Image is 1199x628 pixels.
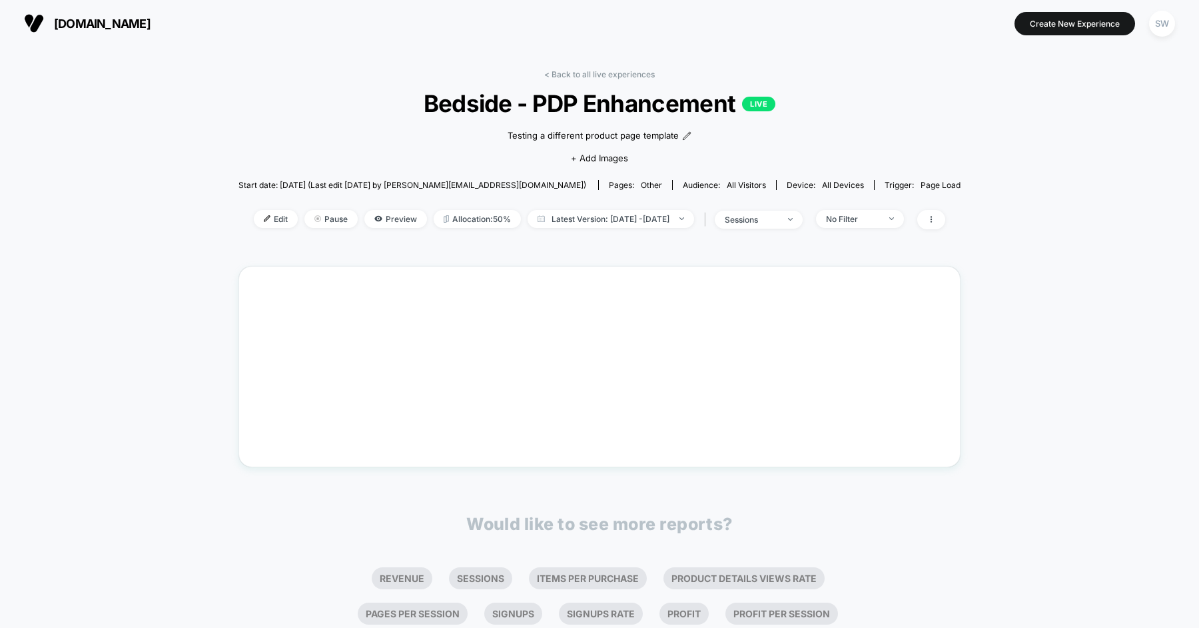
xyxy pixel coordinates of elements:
[529,567,647,589] li: Items Per Purchase
[304,210,358,228] span: Pause
[274,89,924,117] span: Bedside - PDP Enhancement
[1014,12,1135,35] button: Create New Experience
[544,69,655,79] a: < Back to all live experiences
[742,97,775,111] p: LIVE
[264,215,270,222] img: edit
[659,603,709,625] li: Profit
[683,180,766,190] div: Audience:
[508,129,679,143] span: Testing a different product page template
[314,215,321,222] img: end
[679,217,684,220] img: end
[528,210,694,228] span: Latest Version: [DATE] - [DATE]
[776,180,874,190] span: Device:
[449,567,512,589] li: Sessions
[889,217,894,220] img: end
[788,218,793,221] img: end
[466,514,733,534] p: Would like to see more reports?
[663,567,825,589] li: Product Details Views Rate
[54,17,151,31] span: [DOMAIN_NAME]
[609,180,662,190] div: Pages:
[24,13,44,33] img: Visually logo
[921,180,961,190] span: Page Load
[725,215,778,225] div: sessions
[571,153,628,163] span: + Add Images
[444,215,449,223] img: rebalance
[1149,11,1175,37] div: SW
[372,567,432,589] li: Revenue
[434,210,521,228] span: Allocation: 50%
[1145,10,1179,37] button: SW
[364,210,427,228] span: Preview
[484,603,542,625] li: Signups
[641,180,662,190] span: other
[20,13,155,34] button: [DOMAIN_NAME]
[725,603,838,625] li: Profit Per Session
[238,180,586,190] span: Start date: [DATE] (Last edit [DATE] by [PERSON_NAME][EMAIL_ADDRESS][DOMAIN_NAME])
[885,180,961,190] div: Trigger:
[254,210,298,228] span: Edit
[559,603,643,625] li: Signups Rate
[727,180,766,190] span: All Visitors
[701,210,715,229] span: |
[538,215,545,222] img: calendar
[822,180,864,190] span: all devices
[358,603,468,625] li: Pages Per Session
[826,214,879,224] div: No Filter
